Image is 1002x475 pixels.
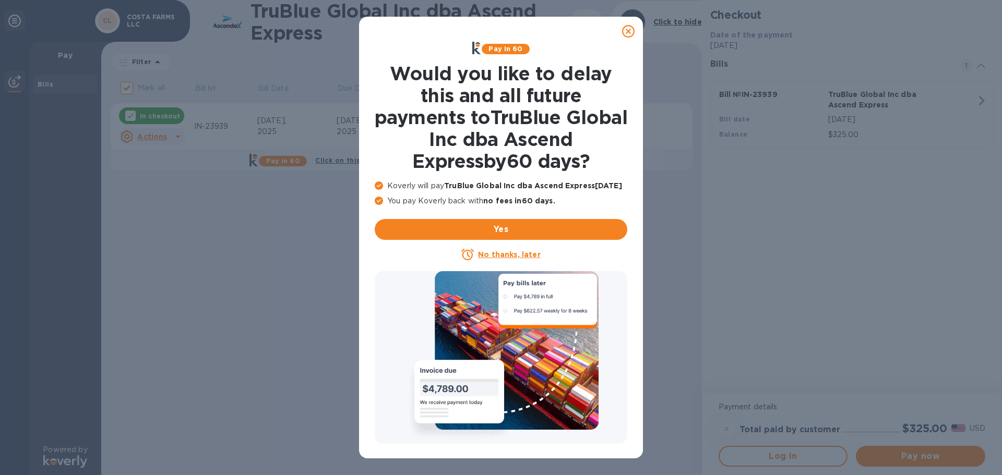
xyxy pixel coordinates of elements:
[375,196,627,206] p: You pay Koverly back with
[383,223,619,236] span: Yes
[375,219,627,240] button: Yes
[375,63,627,172] h1: Would you like to delay this and all future payments to TruBlue Global Inc dba Ascend Express by ...
[488,45,522,53] b: Pay in 60
[478,250,540,259] u: No thanks, later
[483,197,555,205] b: no fees in 60 days .
[444,181,622,190] b: TruBlue Global Inc dba Ascend Express [DATE]
[375,180,627,191] p: Koverly will pay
